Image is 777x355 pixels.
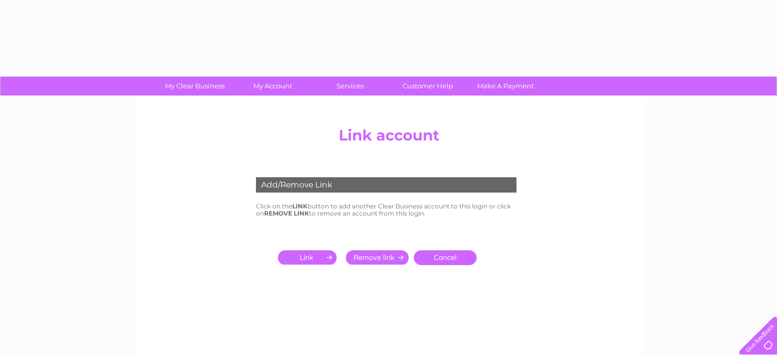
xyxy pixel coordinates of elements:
[386,77,470,96] a: Customer Help
[153,77,237,96] a: My Clear Business
[278,250,341,265] input: Submit
[346,250,409,265] input: Submit
[256,177,516,193] div: Add/Remove Link
[463,77,548,96] a: Make A Payment
[414,250,477,265] a: Cancel
[230,77,315,96] a: My Account
[264,209,309,217] b: REMOVE LINK
[292,202,308,210] b: LINK
[253,200,524,220] td: Click on the button to add another Clear Business account to this login or click on to remove an ...
[308,77,392,96] a: Services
